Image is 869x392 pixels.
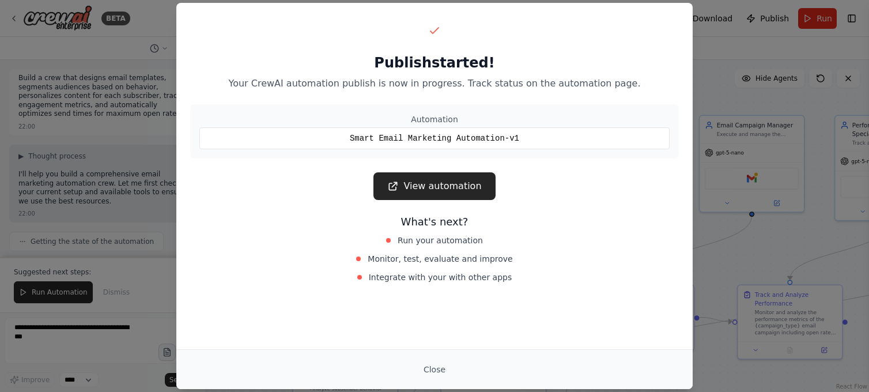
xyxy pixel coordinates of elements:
button: Close [414,359,455,380]
h2: Publish started! [190,54,679,72]
a: View automation [373,172,495,200]
span: Run your automation [398,235,483,246]
p: Your CrewAI automation publish is now in progress. Track status on the automation page. [190,77,679,91]
span: Integrate with your with other apps [369,272,512,283]
div: Smart Email Marketing Automation-v1 [199,127,670,149]
div: Automation [199,114,670,125]
h3: What's next? [190,214,679,230]
span: Monitor, test, evaluate and improve [368,253,512,265]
